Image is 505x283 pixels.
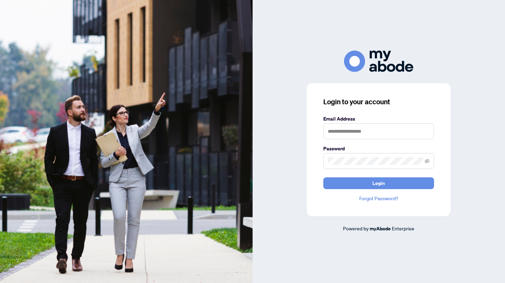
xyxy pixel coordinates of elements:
[323,115,434,123] label: Email Address
[344,51,413,72] img: ma-logo
[323,195,434,202] a: Forgot Password?
[323,145,434,152] label: Password
[323,177,434,189] button: Login
[323,97,434,107] h3: Login to your account
[370,225,391,232] a: myAbode
[343,225,369,231] span: Powered by
[372,178,385,189] span: Login
[392,225,414,231] span: Enterprise
[425,159,430,163] span: eye-invisible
